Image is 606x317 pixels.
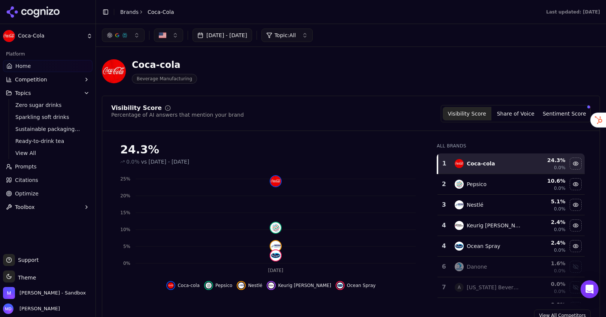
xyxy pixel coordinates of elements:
[12,148,84,158] a: View All
[554,227,566,233] span: 0.0%
[15,176,38,184] span: Citations
[440,262,447,271] div: 6
[337,282,343,288] img: ocean spray
[554,206,566,212] span: 0.0%
[111,105,162,111] div: Visibility Score
[102,59,126,83] img: Coca-Cola
[215,282,232,288] span: Pepsico
[437,195,585,215] tr: 3nestléNestlé5.1%0.0%Hide nestlé data
[554,268,566,274] span: 0.0%
[570,199,582,211] button: Hide nestlé data
[123,244,130,249] tspan: 5%
[120,8,174,16] nav: breadcrumb
[540,107,589,120] button: Sentiment Score
[581,280,599,298] div: Open Intercom Messenger
[120,193,130,198] tspan: 20%
[467,242,500,250] div: Ocean Spray
[554,165,566,171] span: 0.0%
[248,282,262,288] span: Nestlé
[437,153,585,174] tr: 1coca-colaCoca-cola24.3%0.0%Hide coca-cola data
[528,177,565,185] div: 10.6 %
[268,282,274,288] img: keurig dr pepper
[16,305,60,312] span: [PERSON_NAME]
[15,125,81,133] span: Sustainable packaging solutions
[270,176,281,186] img: coca-cola
[3,48,93,60] div: Platform
[467,263,487,270] div: Danone
[528,239,565,246] div: 2.4 %
[111,111,244,119] div: Percentage of AI answers that mention your brand
[120,210,130,215] tspan: 15%
[275,32,296,39] span: Topic: All
[15,203,35,211] span: Toolbox
[440,242,447,251] div: 4
[204,281,232,290] button: Hide pepsico data
[270,241,281,251] img: nestlé
[570,302,582,314] button: Show monster beverage corporation data
[437,277,585,298] tr: 7A[US_STATE] Beverage Co.0.0%0.0%Show arizona beverage co. data
[15,137,81,145] span: Ready-to-drink tea
[455,221,464,230] img: keurig dr pepper
[3,174,93,186] a: Citations
[3,60,93,72] a: Home
[570,178,582,190] button: Hide pepsico data
[467,160,495,167] div: Coca-cola
[238,282,244,288] img: nestlé
[455,200,464,209] img: nestlé
[437,215,585,236] tr: 4keurig dr pepperKeurig [PERSON_NAME]2.4%0.0%Hide keurig dr pepper data
[15,113,81,121] span: Sparkling soft drinks
[270,250,281,261] img: ocean spray
[267,281,331,290] button: Hide keurig dr pepper data
[15,62,31,70] span: Home
[15,149,81,157] span: View All
[570,158,582,170] button: Hide coca-cola data
[168,282,174,288] img: coca-cola
[159,32,166,39] img: US
[455,242,464,251] img: ocean spray
[193,29,252,42] button: [DATE] - [DATE]
[3,303,13,314] img: Melissa Dowd
[3,87,93,99] button: Topics
[12,112,84,122] a: Sparkling soft drinks
[528,301,565,308] div: 0.0 %
[443,107,491,120] button: Visibility Score
[15,275,36,281] span: Theme
[15,76,47,83] span: Competition
[437,236,585,257] tr: 4ocean sprayOcean Spray2.4%0.0%Hide ocean spray data
[546,9,600,15] div: Last updated: [DATE]
[15,256,39,264] span: Support
[120,176,130,182] tspan: 25%
[455,262,464,271] img: danone
[132,74,197,84] span: Beverage Manufacturing
[3,201,93,213] button: Toolbox
[132,59,197,71] div: Coca-cola
[570,281,582,293] button: Show arizona beverage co. data
[528,218,565,226] div: 2.4 %
[440,180,447,189] div: 2
[467,180,487,188] div: Pepsico
[467,284,522,291] div: [US_STATE] Beverage Co.
[19,290,86,296] span: Melissa Dowd - Sandbox
[123,261,130,266] tspan: 0%
[336,281,376,290] button: Hide ocean spray data
[491,107,540,120] button: Share of Voice
[278,282,331,288] span: Keurig [PERSON_NAME]
[455,180,464,189] img: pepsico
[120,227,130,232] tspan: 10%
[528,260,565,267] div: 1.6 %
[148,8,174,16] span: Coca-Cola
[3,287,15,299] img: Melissa Dowd - Sandbox
[268,268,284,273] tspan: [DATE]
[120,143,422,156] div: 24.3%
[12,124,84,134] a: Sustainable packaging solutions
[15,163,37,170] span: Prompts
[15,89,31,97] span: Topics
[528,280,565,288] div: 0.0 %
[347,282,376,288] span: Ocean Spray
[3,161,93,173] a: Prompts
[141,158,190,165] span: vs [DATE] - [DATE]
[437,174,585,195] tr: 2pepsicoPepsico10.6%0.0%Hide pepsico data
[440,283,447,292] div: 7
[3,188,93,200] a: Optimize
[467,201,483,209] div: Nestlé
